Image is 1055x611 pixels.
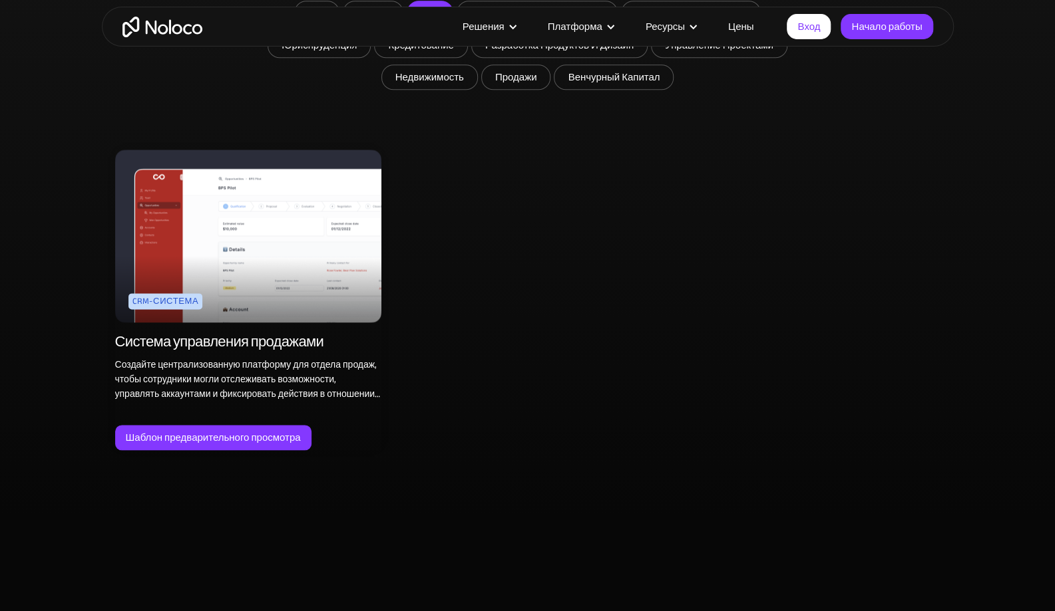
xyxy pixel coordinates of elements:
a: Цены [712,18,771,35]
a: Вход [787,14,831,39]
div: CRM-система [128,293,203,309]
div: Платформа [531,18,629,35]
p: Создайте централизованную платформу для отдела продаж, чтобы сотрудники могли отслеживать возможн... [115,358,381,402]
div: Решения [446,18,531,35]
div: Ресурсы [646,18,685,35]
div: Решения [463,18,505,35]
a: Главная [122,17,202,37]
a: Начало работы [841,14,933,39]
div: Шаблон предварительного просмотра [126,429,301,446]
div: Ресурсы [629,18,712,35]
a: CRM-системаСистема управления продажамиСоздайте централизованную платформу для отдела продаж, что... [115,150,381,450]
div: Система управления продажами [115,332,323,351]
div: Платформа [548,18,602,35]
